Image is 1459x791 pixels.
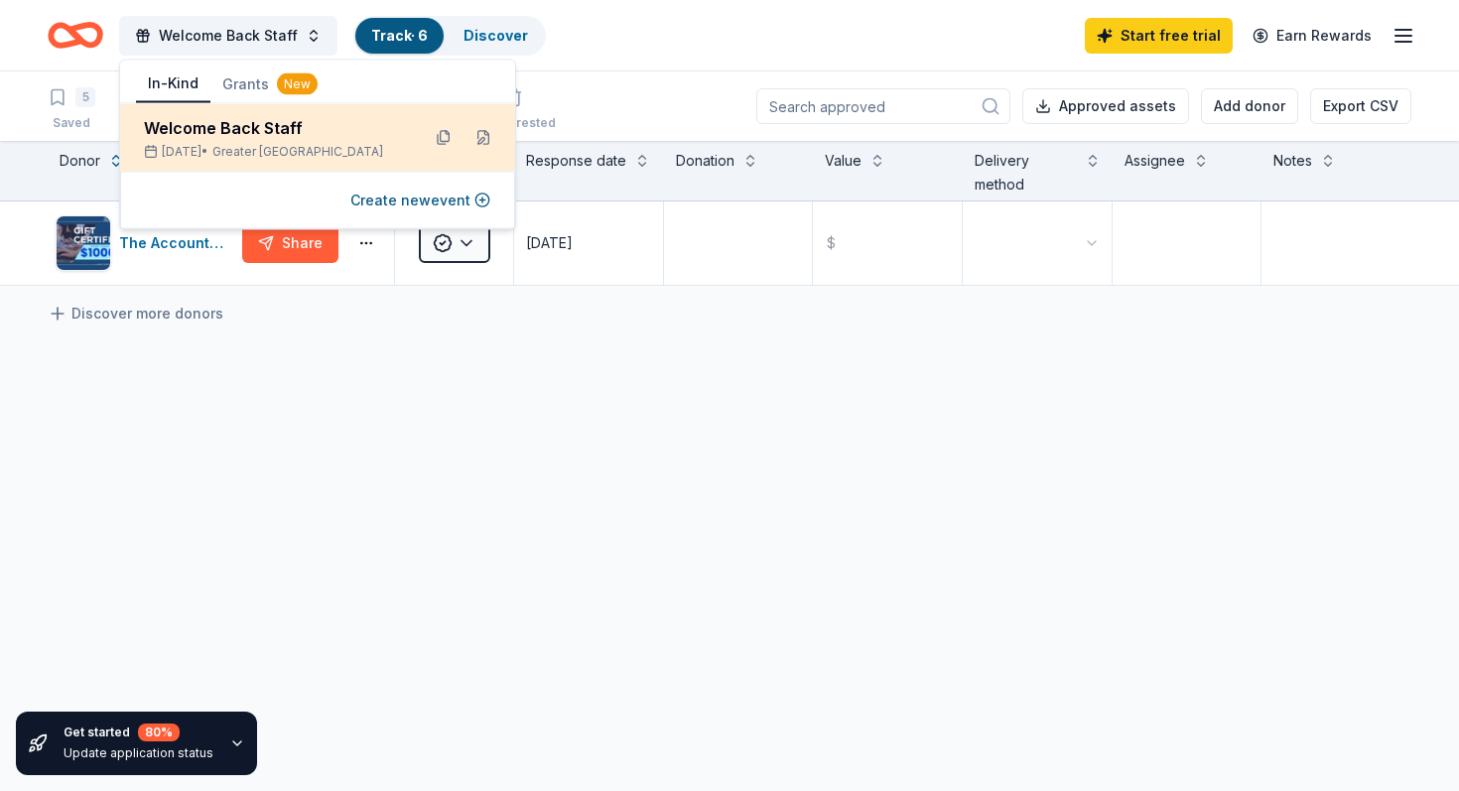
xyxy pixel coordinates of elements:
a: Discover more donors [48,302,223,326]
div: Response date [526,149,626,173]
button: Grants [210,66,330,102]
input: Search approved [756,88,1010,124]
div: [DATE] • [144,144,404,160]
button: [DATE] [514,201,663,285]
div: Donor [60,149,100,173]
button: Export CSV [1310,88,1411,124]
a: Home [48,12,103,59]
a: Discover [464,27,528,44]
span: Greater [GEOGRAPHIC_DATA] [212,144,383,160]
div: Notes [1273,149,1312,173]
button: Image for The Accounting DoctorThe Accounting Doctor [56,215,234,271]
button: 5Saved [48,79,95,141]
a: Start free trial [1085,18,1233,54]
img: Image for The Accounting Doctor [57,216,110,270]
div: 80 % [138,724,180,741]
a: Track· 6 [371,27,428,44]
button: Add donor [1201,88,1298,124]
button: Track· 6Discover [353,16,546,56]
div: Get started [64,724,213,741]
button: Welcome Back Staff [119,16,337,56]
div: The Accounting Doctor [119,231,234,255]
div: 5 [75,87,95,107]
div: Update application status [64,745,213,761]
div: New [277,73,318,95]
div: Donation [676,149,734,173]
div: [DATE] [526,231,573,255]
button: Create newevent [350,189,490,212]
a: Earn Rewards [1241,18,1384,54]
div: Assignee [1125,149,1185,173]
button: Share [242,223,338,263]
span: Welcome Back Staff [159,24,298,48]
div: Saved [48,115,95,131]
div: Delivery method [975,149,1077,197]
div: Welcome Back Staff [144,116,404,140]
button: In-Kind [136,66,210,103]
div: Value [825,149,862,173]
button: Approved assets [1022,88,1189,124]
